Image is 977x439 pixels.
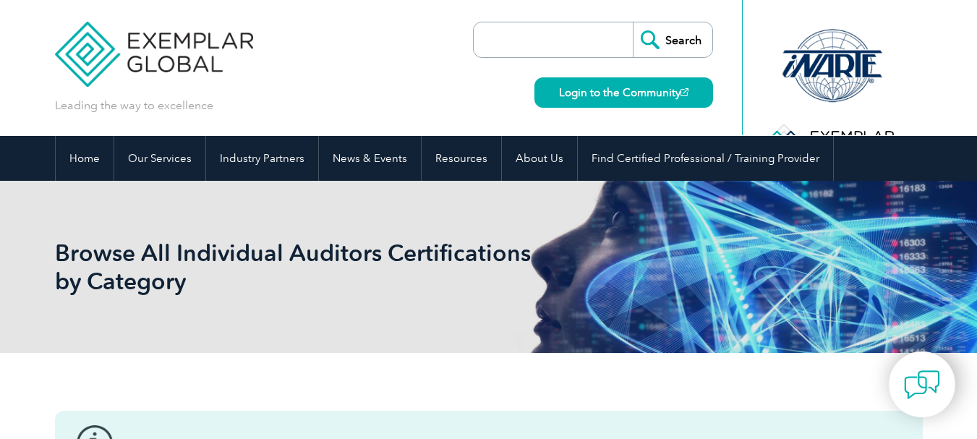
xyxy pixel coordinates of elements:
img: open_square.png [681,88,688,96]
a: Industry Partners [206,136,318,181]
a: Find Certified Professional / Training Provider [578,136,833,181]
h1: Browse All Individual Auditors Certifications by Category [55,239,610,295]
a: About Us [502,136,577,181]
p: Leading the way to excellence [55,98,213,114]
img: contact-chat.png [904,367,940,403]
a: Our Services [114,136,205,181]
input: Search [633,22,712,57]
a: Resources [422,136,501,181]
a: Login to the Community [534,77,713,108]
a: News & Events [319,136,421,181]
a: Home [56,136,114,181]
